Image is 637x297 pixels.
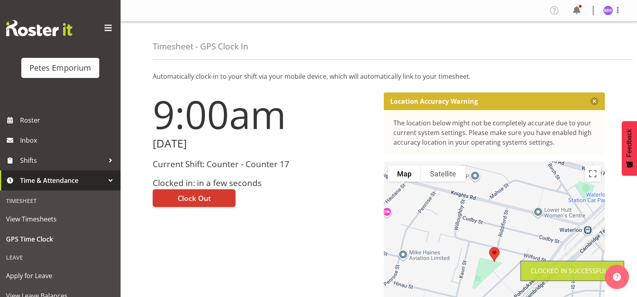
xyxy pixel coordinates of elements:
[153,72,605,81] p: Automatically clock-in to your shift via your mobile device, which will automatically link to you...
[603,6,613,15] img: mackenzie-halford4471.jpg
[2,193,119,209] div: Timesheet
[626,129,633,157] span: Feedback
[6,20,72,36] img: Rosterit website logo
[29,62,91,74] div: Petes Emporium
[2,209,119,229] a: View Timesheets
[390,97,478,105] p: Location Accuracy Warning
[6,270,115,282] span: Apply for Leave
[153,137,374,150] h2: [DATE]
[20,114,117,126] span: Roster
[178,193,211,203] span: Clock Out
[2,249,119,266] div: Leave
[20,134,117,146] span: Inbox
[613,273,621,281] img: help-xxl-2.png
[153,189,236,207] button: Clock Out
[20,154,104,166] span: Shifts
[153,160,374,169] h3: Current Shift: Counter - Counter 17
[2,266,119,286] a: Apply for Leave
[6,233,115,245] span: GPS Time Clock
[2,229,119,249] a: GPS Time Clock
[585,166,601,182] button: Toggle fullscreen view
[622,121,637,176] button: Feedback - Show survey
[421,166,465,182] button: Show satellite imagery
[153,92,374,136] h1: 9:00am
[6,213,115,225] span: View Timesheets
[530,266,614,276] div: Clocked in Successfully
[393,118,596,147] div: The location below might not be completely accurate due to your current system settings. Please m...
[20,174,104,186] span: Time & Attendance
[590,97,598,105] button: Close message
[388,166,421,182] button: Show street map
[153,178,374,188] h3: Clocked in: in a few seconds
[153,42,248,51] h4: Timesheet - GPS Clock In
